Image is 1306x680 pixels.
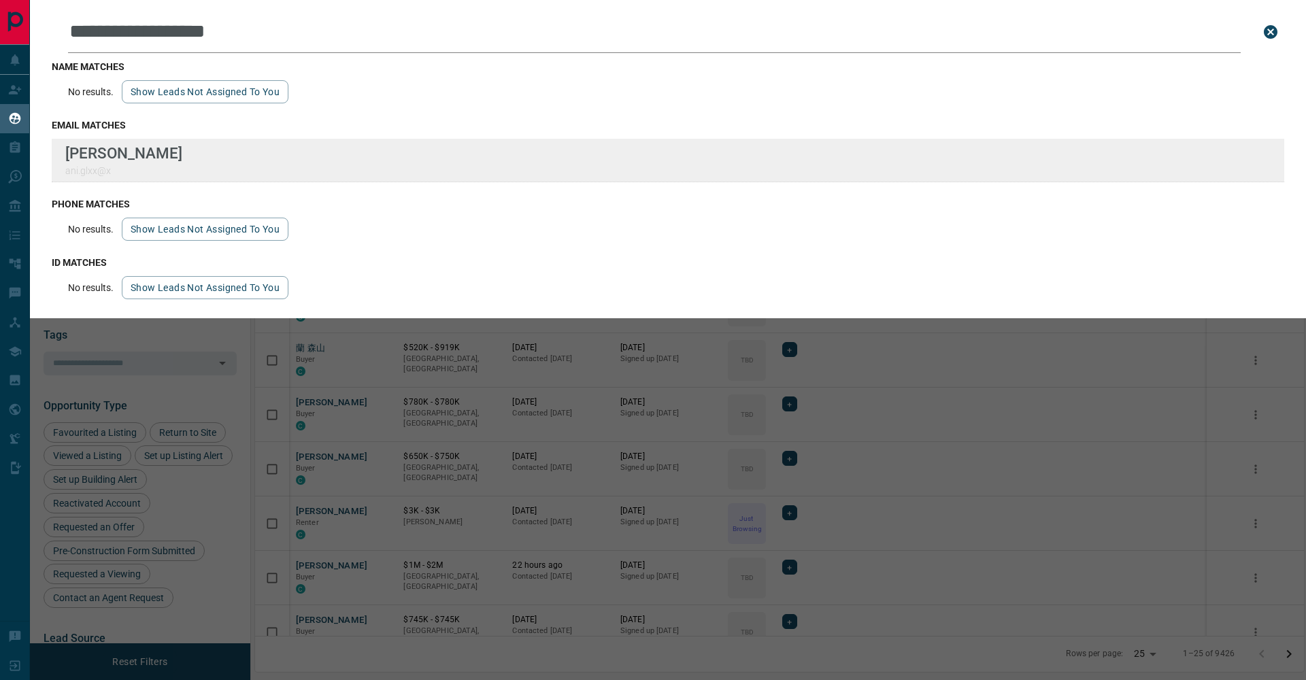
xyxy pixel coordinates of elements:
[122,218,288,241] button: show leads not assigned to you
[52,120,1284,131] h3: email matches
[68,282,114,293] p: No results.
[65,165,182,176] p: ani.glxx@x
[122,276,288,299] button: show leads not assigned to you
[65,144,182,162] p: [PERSON_NAME]
[1257,18,1284,46] button: close search bar
[52,61,1284,72] h3: name matches
[52,257,1284,268] h3: id matches
[122,80,288,103] button: show leads not assigned to you
[68,86,114,97] p: No results.
[52,199,1284,209] h3: phone matches
[68,224,114,235] p: No results.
